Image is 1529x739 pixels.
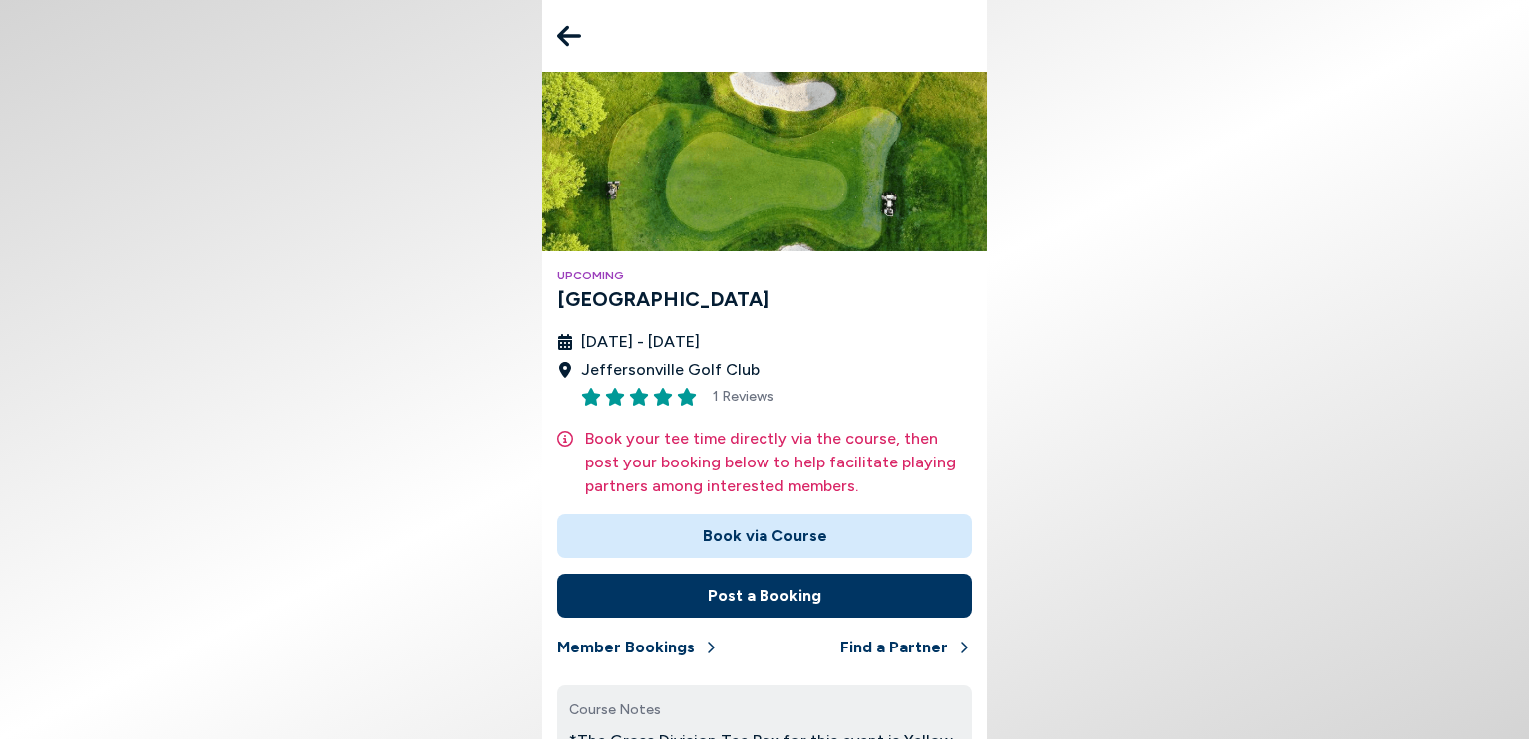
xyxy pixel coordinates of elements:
span: [DATE] - [DATE] [581,330,700,354]
button: Find a Partner [840,626,972,669]
button: Rate this item 3 stars [629,387,649,407]
button: Member Bookings [557,626,719,669]
span: Course Notes [569,701,661,718]
button: Rate this item 2 stars [605,387,625,407]
button: Book via Course [557,514,972,558]
span: Jeffersonville Golf Club [581,358,760,382]
p: Book your tee time directly via the course, then post your booking below to help facilitate playi... [585,427,972,498]
img: Jeffersonville [542,72,987,251]
button: Post a Booking [557,574,972,618]
h3: [GEOGRAPHIC_DATA] [557,284,972,314]
span: 1 Reviews [713,386,774,407]
button: Rate this item 1 stars [581,387,601,407]
button: Rate this item 4 stars [653,387,673,407]
button: Rate this item 5 stars [677,387,697,407]
h4: Upcoming [557,267,972,284]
